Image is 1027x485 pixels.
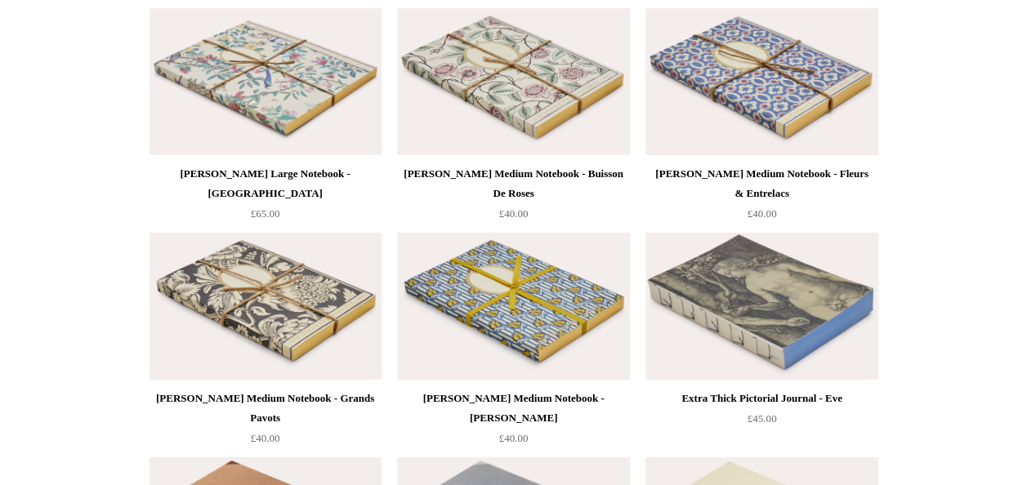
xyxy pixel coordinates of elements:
[645,8,877,155] a: Antoinette Poisson Medium Notebook - Fleurs & Entrelacs Antoinette Poisson Medium Notebook - Fleu...
[154,389,377,428] div: [PERSON_NAME] Medium Notebook - Grands Pavots
[154,164,377,203] div: [PERSON_NAME] Large Notebook - [GEOGRAPHIC_DATA]
[748,412,777,425] span: £45.00
[645,8,877,155] img: Antoinette Poisson Medium Notebook - Fleurs & Entrelacs
[401,389,625,428] div: [PERSON_NAME] Medium Notebook - [PERSON_NAME]
[499,207,529,220] span: £40.00
[150,8,382,155] a: Antoinette Poisson Large Notebook - Canton Antoinette Poisson Large Notebook - Canton
[397,233,629,380] a: Antoinette Poisson Medium Notebook - Tison Antoinette Poisson Medium Notebook - Tison
[150,233,382,380] img: Antoinette Poisson Medium Notebook - Grands Pavots
[650,389,873,408] div: Extra Thick Pictorial Journal - Eve
[150,233,382,380] a: Antoinette Poisson Medium Notebook - Grands Pavots Antoinette Poisson Medium Notebook - Grands Pa...
[748,207,777,220] span: £40.00
[251,207,280,220] span: £65.00
[645,233,877,380] a: Extra Thick Pictorial Journal - Eve Extra Thick Pictorial Journal - Eve
[645,164,877,231] a: [PERSON_NAME] Medium Notebook - Fleurs & Entrelacs £40.00
[251,432,280,444] span: £40.00
[401,164,625,203] div: [PERSON_NAME] Medium Notebook - Buisson De Roses
[397,233,629,380] img: Antoinette Poisson Medium Notebook - Tison
[397,164,629,231] a: [PERSON_NAME] Medium Notebook - Buisson De Roses £40.00
[650,164,873,203] div: [PERSON_NAME] Medium Notebook - Fleurs & Entrelacs
[150,164,382,231] a: [PERSON_NAME] Large Notebook - [GEOGRAPHIC_DATA] £65.00
[499,432,529,444] span: £40.00
[397,389,629,456] a: [PERSON_NAME] Medium Notebook - [PERSON_NAME] £40.00
[645,389,877,456] a: Extra Thick Pictorial Journal - Eve £45.00
[150,8,382,155] img: Antoinette Poisson Large Notebook - Canton
[150,389,382,456] a: [PERSON_NAME] Medium Notebook - Grands Pavots £40.00
[645,233,877,380] img: Extra Thick Pictorial Journal - Eve
[397,8,629,155] img: Antoinette Poisson Medium Notebook - Buisson De Roses
[397,8,629,155] a: Antoinette Poisson Medium Notebook - Buisson De Roses Antoinette Poisson Medium Notebook - Buisso...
